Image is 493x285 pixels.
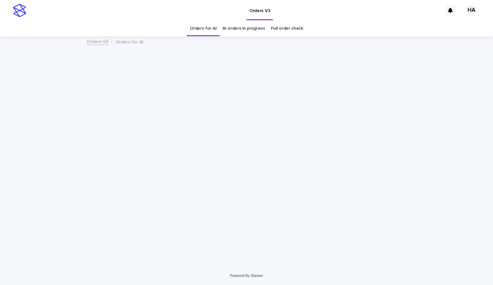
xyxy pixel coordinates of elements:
[271,21,303,36] a: Full order check
[222,21,265,36] a: AI orders in progress
[87,37,108,45] a: Orders V3
[230,274,263,277] a: Powered By Stacker
[190,21,217,36] a: Orders for AI
[466,5,477,16] div: HA
[115,38,143,45] p: Orders for AI
[13,4,26,17] img: stacker-logo-s-only.png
